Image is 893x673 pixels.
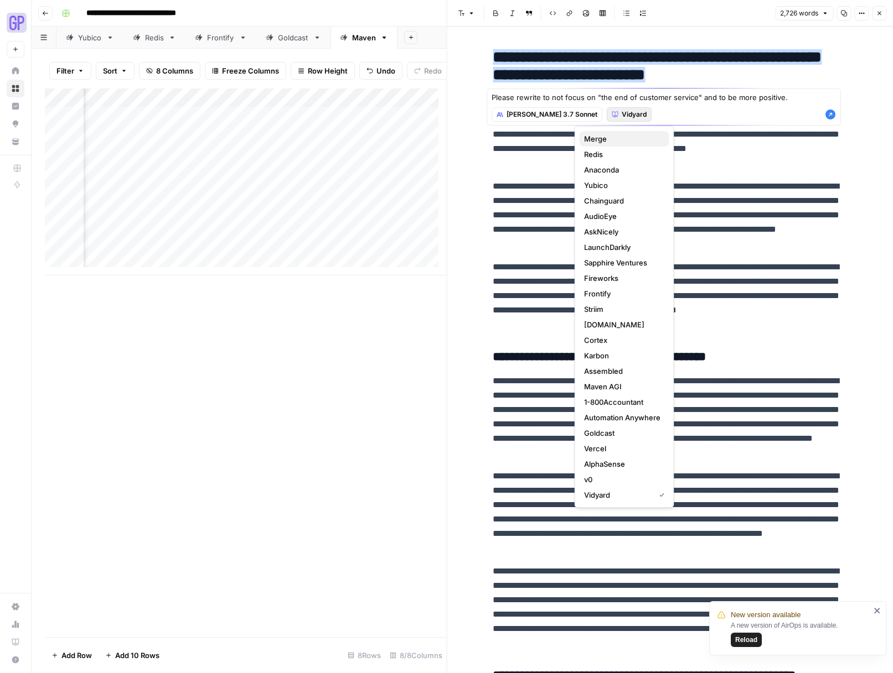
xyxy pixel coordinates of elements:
span: [PERSON_NAME] 3.7 Sonnet [507,109,597,119]
span: v0 [584,474,660,485]
a: Your Data [7,133,24,150]
button: 8 Columns [139,62,200,80]
div: Vidyard [575,126,674,508]
textarea: Please rewrite to not focus on "the end of customer service" and to be more positive. [492,92,836,103]
div: 8 Rows [343,646,385,664]
span: Add Row [61,650,92,661]
span: AlphaSense [584,458,660,469]
span: 8 Columns [156,65,193,76]
span: Add 10 Rows [115,650,159,661]
span: Undo [376,65,395,76]
button: Undo [359,62,402,80]
a: Home [7,62,24,80]
a: Usage [7,615,24,633]
img: Growth Plays Logo [7,13,27,33]
span: AudioEye [584,211,660,222]
a: Opportunities [7,115,24,133]
button: Freeze Columns [205,62,286,80]
button: Reload [731,633,762,647]
a: Maven [331,27,398,49]
a: Settings [7,598,24,615]
button: Vidyard [607,107,652,122]
span: LaunchDarkly [584,242,660,253]
a: Goldcast [256,27,331,49]
button: Add Row [45,646,99,664]
button: Add 10 Rows [99,646,166,664]
span: Row Height [308,65,348,76]
span: Maven AGI [584,381,660,392]
button: Sort [96,62,135,80]
span: AskNicely [584,226,660,237]
span: Automation Anywhere [584,412,660,423]
button: Filter [49,62,91,80]
button: Redo [407,62,449,80]
span: Redo [424,65,442,76]
span: Vidyard [622,109,647,119]
button: Help + Support [7,651,24,669]
span: Chainguard [584,195,660,206]
a: Redis [123,27,185,49]
span: Vidyard [584,489,651,500]
span: Reload [735,635,757,645]
div: Redis [145,32,164,43]
div: A new version of AirOps is available. [731,620,870,647]
div: Frontify [207,32,235,43]
span: Goldcast [584,427,660,439]
span: Yubico [584,180,660,191]
div: Yubico [78,32,102,43]
span: Cortex [584,335,660,346]
span: Merge [584,133,660,144]
span: New version available [731,609,801,620]
span: Striim [584,304,660,315]
a: Browse [7,80,24,97]
span: Assembled [584,366,660,377]
span: Sapphire Ventures [584,257,660,268]
span: [DOMAIN_NAME] [584,319,660,330]
span: Filter [56,65,74,76]
span: Fireworks [584,273,660,284]
div: Goldcast [278,32,309,43]
a: Yubico [56,27,123,49]
span: Vercel [584,443,660,454]
span: Sort [103,65,117,76]
span: 2,726 words [780,8,818,18]
div: Maven [352,32,376,43]
button: [PERSON_NAME] 3.7 Sonnet [492,107,602,122]
span: Redis [584,149,660,160]
button: 2,726 words [775,6,833,20]
span: Karbon [584,350,660,361]
span: Freeze Columns [222,65,279,76]
button: Row Height [291,62,355,80]
span: Frontify [584,288,660,299]
a: Frontify [185,27,256,49]
a: Learning Hub [7,633,24,651]
span: Anaconda [584,164,660,175]
div: 8/8 Columns [385,646,447,664]
span: 1-800Accountant [584,397,660,408]
button: Workspace: Growth Plays [7,9,24,36]
button: close [874,606,881,615]
a: Insights [7,97,24,115]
